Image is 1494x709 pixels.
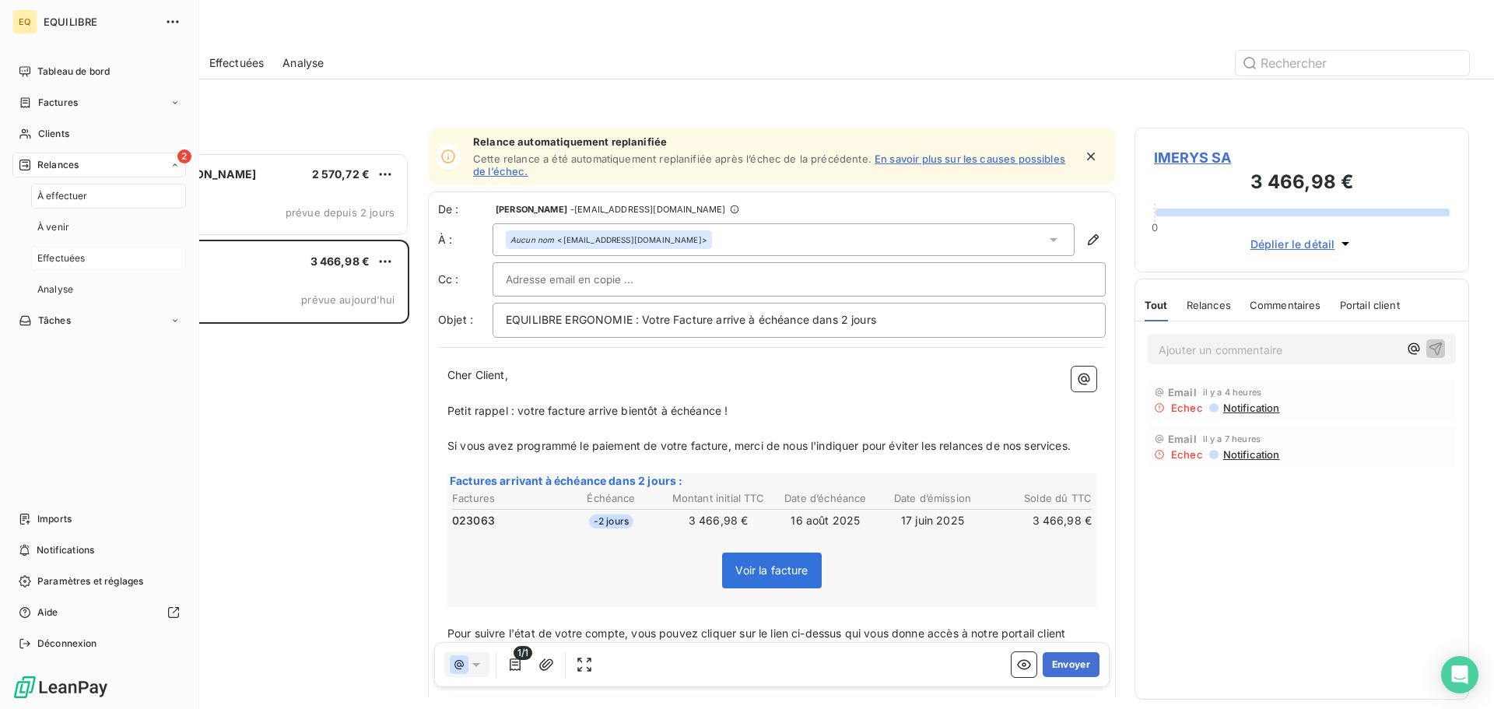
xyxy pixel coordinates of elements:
span: 2 [177,149,191,163]
span: 1/1 [514,646,532,660]
a: Clients [12,121,186,146]
span: Relance automatiquement replanifiée [473,135,1074,148]
span: prévue aujourd’hui [301,293,395,306]
label: À : [438,232,493,247]
a: Factures [12,90,186,115]
span: Factures arrivant à échéance dans 2 jours : [450,474,682,487]
span: IMERYS SA [1154,147,1450,168]
span: Cette relance a été automatiquement replanifiée après l’échec de la précédente. [473,153,871,165]
th: Montant initial TTC [665,490,771,507]
a: En savoir plus sur les causes possibles de l’échec. [473,153,1065,177]
td: 16 août 2025 [773,512,879,529]
span: 0 [1152,221,1158,233]
a: Tâches [12,308,186,333]
span: Voir la facture [722,553,821,588]
a: Paramètres et réglages [12,569,186,594]
span: Portail client [1340,299,1400,311]
span: il y a 7 heures [1203,434,1261,444]
span: 3 466,98 € [310,254,370,268]
span: Echec [1171,402,1203,414]
span: Email [1168,386,1197,398]
span: À venir [37,220,69,234]
th: Date d’émission [880,490,986,507]
input: Rechercher [1236,51,1469,75]
span: [PERSON_NAME] [496,205,567,214]
span: Si vous avez programmé le paiement de votre facture, merci de nous l'indiquer pour éviter les rel... [447,439,1071,452]
span: Commentaires [1250,299,1321,311]
span: À effectuer [37,189,88,203]
a: 2RelancesÀ effectuerÀ venirEffectuéesAnalyse [12,153,186,302]
button: Déplier le détail [1246,235,1359,253]
span: Factures [38,96,78,110]
span: 023063 [452,513,495,528]
a: Imports [12,507,186,532]
em: Aucun nom [510,234,554,245]
span: Tâches [38,314,71,328]
div: grid [75,153,409,709]
div: <[EMAIL_ADDRESS][DOMAIN_NAME]> [510,234,707,245]
a: Aide [12,600,186,625]
span: EQUILIBRE [44,16,156,28]
div: Open Intercom Messenger [1441,656,1478,693]
span: il y a 4 heures [1203,388,1261,397]
span: Déconnexion [37,637,97,651]
a: À effectuer [31,184,186,209]
span: prévue depuis 2 jours [286,206,395,219]
th: Date d’échéance [773,490,879,507]
span: Tout [1145,299,1168,311]
span: De : [438,202,493,217]
span: Relances [1187,299,1231,311]
th: Solde dû TTC [987,490,1092,507]
span: Analyse [37,283,73,297]
span: - [EMAIL_ADDRESS][DOMAIN_NAME] [570,205,725,214]
td: 17 juin 2025 [880,512,986,529]
span: Petit rappel : votre facture arrive bientôt à échéance ! [447,404,728,417]
span: Pour suivre l'état de votre compte, vous pouvez cliquer sur le lien ci-dessus qui vous donne accè... [447,627,1068,658]
span: Relances [37,158,79,172]
span: Tableau de bord [37,65,110,79]
span: Paramètres et réglages [37,574,143,588]
th: Échéance [559,490,665,507]
span: Effectuées [37,251,86,265]
img: Logo LeanPay [12,675,109,700]
a: Tableau de bord [12,59,186,84]
span: Notifications [37,543,94,557]
span: Email [1168,433,1197,445]
span: Analyse [282,55,324,71]
span: EQUILIBRE ERGONOMIE : Votre Facture arrive à échéance dans 2 jours [506,313,876,326]
span: Notification [1222,402,1280,414]
span: Cher Client, [447,368,508,381]
a: Analyse [31,277,186,302]
span: -2 jours [589,514,633,528]
td: 3 466,98 € [665,512,771,529]
a: Effectuées [31,246,186,271]
label: Cc : [438,272,493,287]
td: 3 466,98 € [987,512,1092,529]
input: Adresse email en copie ... [506,268,673,291]
span: Déplier le détail [1250,236,1335,252]
span: Notification [1222,448,1280,461]
a: À venir [31,215,186,240]
span: 2 570,72 € [312,167,370,181]
span: Imports [37,512,72,526]
h3: 3 466,98 € [1154,168,1450,199]
span: Echec [1171,448,1203,461]
span: Objet : [438,313,473,326]
span: Aide [37,605,58,619]
button: Envoyer [1043,652,1099,677]
div: EQ [12,9,37,34]
span: Clients [38,127,69,141]
th: Factures [451,490,557,507]
span: Effectuées [209,55,265,71]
